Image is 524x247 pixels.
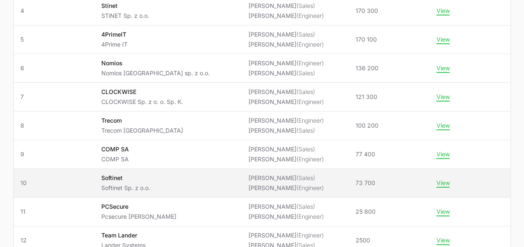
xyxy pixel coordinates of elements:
li: [PERSON_NAME] [248,184,324,192]
button: View [436,64,450,72]
span: (Sales) [296,146,315,153]
span: (Engineer) [296,12,324,19]
li: [PERSON_NAME] [248,174,324,182]
span: (Engineer) [296,117,324,124]
span: (Sales) [296,127,315,134]
p: 4PrimeIT [101,30,127,39]
p: Team Lander [101,231,145,240]
span: (Sales) [296,31,315,38]
span: 10 [20,179,88,187]
span: 73 700 [356,179,375,187]
span: 25 800 [356,207,376,216]
p: STiNET Sp. z o.o. [101,12,149,20]
li: [PERSON_NAME] [248,12,324,20]
p: Pcsecure [PERSON_NAME] [101,212,176,221]
span: (Engineer) [296,184,324,191]
span: 2500 [356,236,370,245]
button: View [436,179,450,187]
p: CLOCKWISE [101,88,183,96]
p: CLOCKWISE Sp. z o. o. Sp. K. [101,98,183,106]
li: [PERSON_NAME] [248,88,324,96]
span: 4 [20,7,88,15]
li: [PERSON_NAME] [248,30,324,39]
li: [PERSON_NAME] [248,155,324,163]
li: [PERSON_NAME] [248,40,324,49]
span: 136 200 [356,64,379,72]
li: [PERSON_NAME] [248,126,324,135]
span: (Sales) [296,69,315,77]
span: (Engineer) [296,98,324,105]
button: View [436,122,450,129]
p: Softinet Sp. z o.o. [101,184,150,192]
li: [PERSON_NAME] [248,98,324,106]
li: [PERSON_NAME] [248,212,324,221]
p: Nomios [101,59,209,67]
p: Softinet [101,174,150,182]
button: View [436,93,450,101]
span: (Sales) [296,203,315,210]
li: [PERSON_NAME] [248,2,324,10]
button: View [436,7,450,15]
span: (Sales) [296,174,315,181]
span: (Engineer) [296,59,324,67]
li: [PERSON_NAME] [248,116,324,125]
p: PCSecure [101,203,176,211]
p: COMP SA [101,145,128,153]
span: 121 300 [356,93,377,101]
span: (Sales) [296,88,315,95]
span: 7 [20,93,88,101]
p: Trecom [101,116,183,125]
button: View [436,208,450,215]
button: View [436,237,450,244]
p: COMP SA [101,155,128,163]
span: 8 [20,121,88,130]
button: View [436,36,450,43]
span: 11 [20,207,88,216]
span: 77 400 [356,150,375,158]
span: (Engineer) [296,232,324,239]
span: (Engineer) [296,156,324,163]
p: Trecom [GEOGRAPHIC_DATA] [101,126,183,135]
li: [PERSON_NAME] [248,203,324,211]
p: Stinet [101,2,149,10]
li: [PERSON_NAME] [248,145,324,153]
span: 100 200 [356,121,379,130]
span: 5 [20,35,88,44]
span: 170 300 [356,7,378,15]
span: 9 [20,150,88,158]
li: [PERSON_NAME] [248,59,324,67]
span: (Engineer) [296,41,324,48]
li: [PERSON_NAME] [248,69,324,77]
span: (Sales) [296,2,315,9]
span: 6 [20,64,88,72]
span: 12 [20,236,88,245]
p: 4Prime IT [101,40,127,49]
button: View [436,151,450,158]
p: Nomios [GEOGRAPHIC_DATA] sp. z o.o. [101,69,209,77]
span: 170 100 [356,35,377,44]
li: [PERSON_NAME] [248,231,324,240]
span: (Engineer) [296,213,324,220]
